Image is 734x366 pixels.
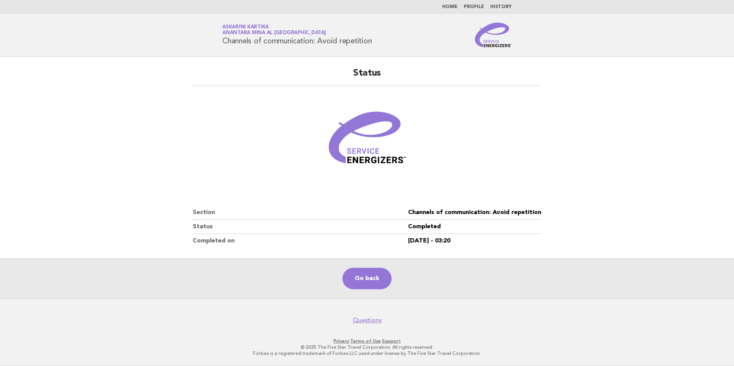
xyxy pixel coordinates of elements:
[321,95,413,187] img: Verified
[334,338,349,344] a: Privacy
[132,344,602,350] p: © 2025 The Five Star Travel Corporation. All rights reserved.
[222,31,326,36] span: Anantara Mina al [GEOGRAPHIC_DATA]
[193,206,408,220] dt: Section
[193,67,541,86] h2: Status
[353,317,382,324] a: Questions
[222,25,372,45] h1: Channels of communication: Avoid repetition
[132,338,602,344] p: · ·
[442,5,458,9] a: Home
[408,220,541,234] dd: Completed
[222,25,326,35] a: Askarini KartikaAnantara Mina al [GEOGRAPHIC_DATA]
[408,234,541,248] dd: [DATE] - 03:20
[382,338,401,344] a: Support
[342,268,392,289] a: Go back
[475,23,512,47] img: Service Energizers
[350,338,381,344] a: Terms of Use
[193,234,408,248] dt: Completed on
[464,5,484,9] a: Profile
[132,350,602,356] p: Forbes is a registered trademark of Forbes LLC used under license by The Five Star Travel Corpora...
[193,220,408,234] dt: Status
[408,206,541,220] dd: Channels of communication: Avoid repetition
[490,5,512,9] a: History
